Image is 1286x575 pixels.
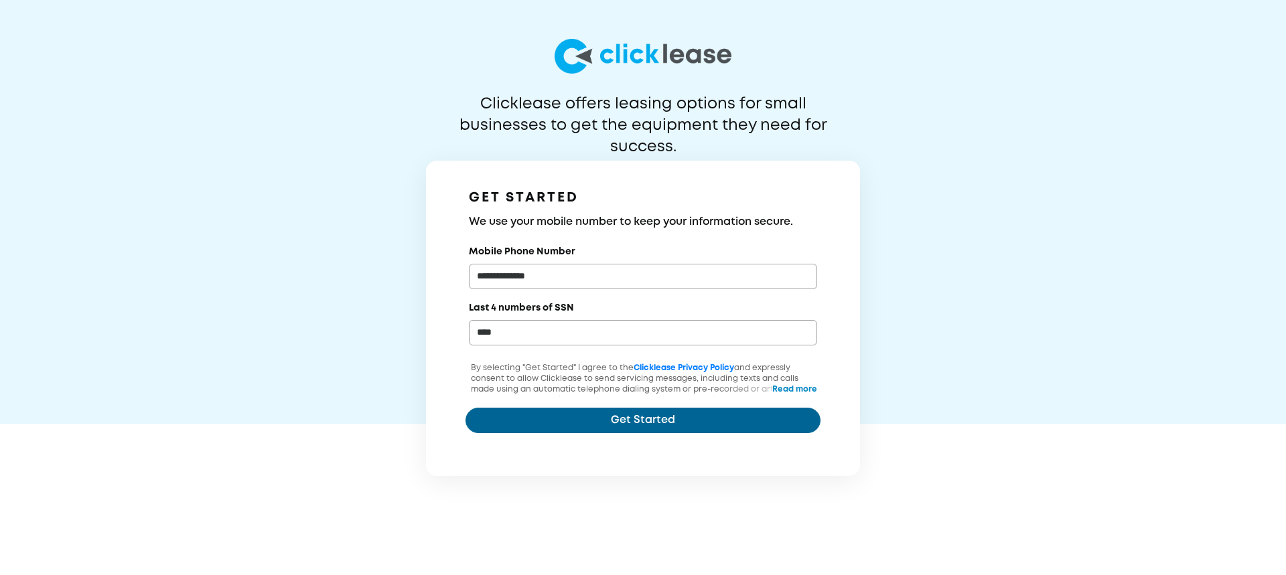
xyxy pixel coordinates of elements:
[466,363,820,427] p: By selecting "Get Started" I agree to the and expressly consent to allow Clicklease to send servi...
[427,94,859,137] p: Clicklease offers leasing options for small businesses to get the equipment they need for success.
[469,245,575,258] label: Mobile Phone Number
[469,301,574,315] label: Last 4 numbers of SSN
[555,39,731,74] img: logo-larg
[469,187,817,209] h1: GET STARTED
[634,364,734,372] a: Clicklease Privacy Policy
[466,408,820,433] button: Get Started
[469,214,817,230] h3: We use your mobile number to keep your information secure.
